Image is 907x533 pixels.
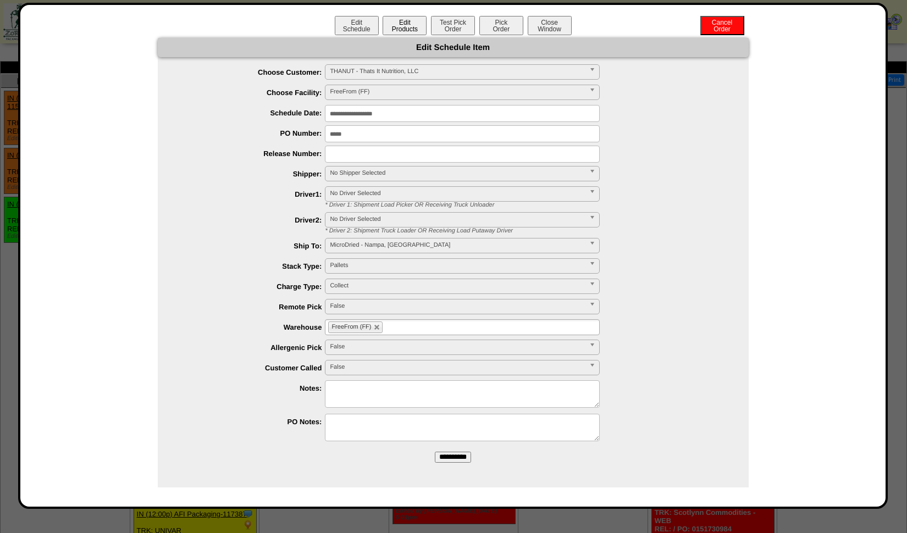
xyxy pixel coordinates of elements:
button: CloseWindow [528,16,572,35]
button: CancelOrder [700,16,744,35]
span: No Driver Selected [330,213,585,226]
label: Shipper: [180,170,325,178]
button: EditSchedule [335,16,379,35]
button: Test PickOrder [431,16,475,35]
label: Stack Type: [180,262,325,270]
label: Warehouse [180,323,325,331]
label: Remote Pick [180,303,325,311]
label: Customer Called [180,364,325,372]
span: False [330,340,585,353]
span: Collect [330,279,585,292]
label: Notes: [180,384,325,392]
button: PickOrder [479,16,523,35]
div: Edit Schedule Item [158,38,749,57]
label: Driver1: [180,190,325,198]
span: False [330,360,585,374]
div: * Driver 2: Shipment Truck Loader OR Receiving Load Putaway Driver [317,227,749,234]
label: Choose Customer: [180,68,325,76]
span: THANUT - Thats It Nutrition, LLC [330,65,585,78]
div: * Driver 1: Shipment Load Picker OR Receiving Truck Unloader [317,202,749,208]
label: Schedule Date: [180,109,325,117]
span: FreeFrom (FF) [331,324,371,330]
button: EditProducts [383,16,427,35]
label: PO Notes: [180,418,325,426]
label: Ship To: [180,242,325,250]
label: PO Number: [180,129,325,137]
label: Charge Type: [180,282,325,291]
label: Choose Facility: [180,88,325,97]
span: FreeFrom (FF) [330,85,585,98]
span: Pallets [330,259,585,272]
label: Allergenic Pick [180,343,325,352]
span: False [330,299,585,313]
label: Release Number: [180,149,325,158]
span: MicroDried - Nampa, [GEOGRAPHIC_DATA] [330,238,585,252]
span: No Shipper Selected [330,166,585,180]
span: No Driver Selected [330,187,585,200]
a: CloseWindow [527,25,573,33]
label: Driver2: [180,216,325,224]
